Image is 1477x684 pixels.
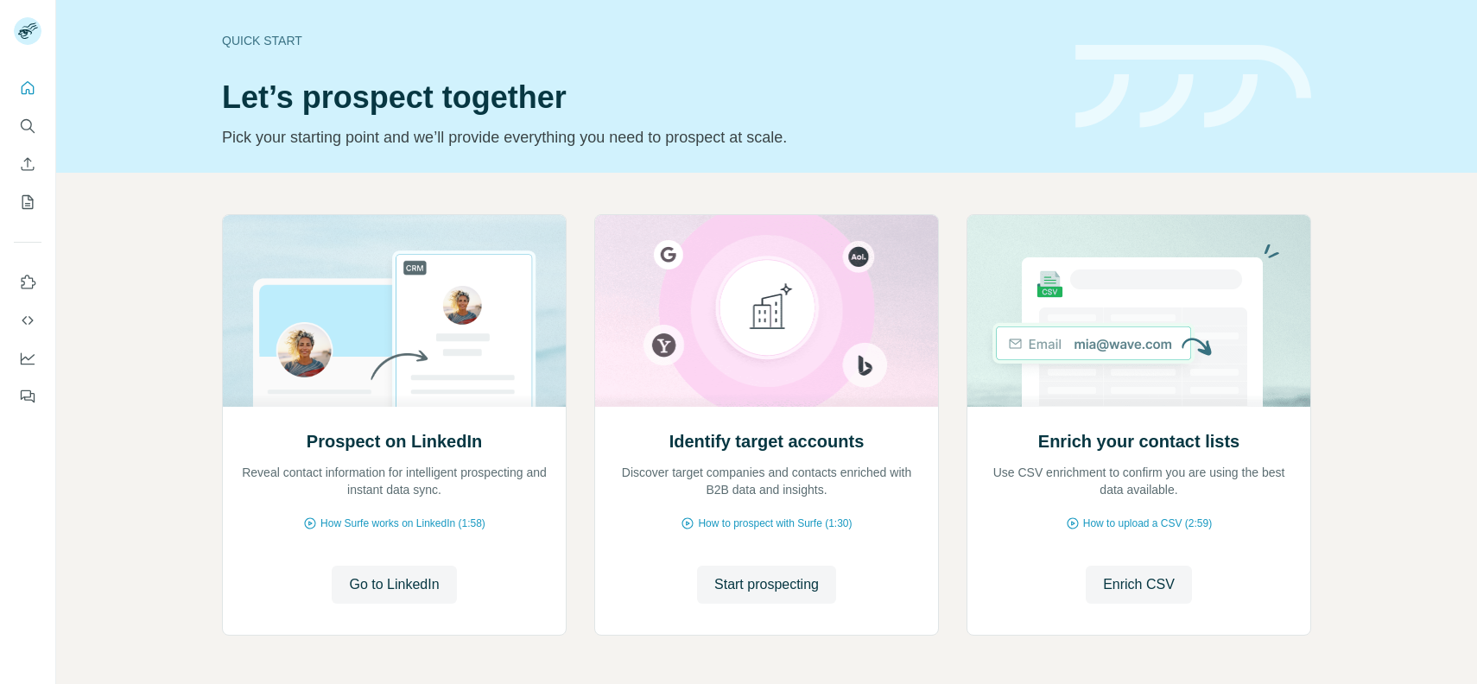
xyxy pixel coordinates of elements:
span: How Surfe works on LinkedIn (1:58) [320,516,485,531]
span: How to prospect with Surfe (1:30) [698,516,852,531]
h2: Enrich your contact lists [1038,429,1239,453]
button: Use Surfe on LinkedIn [14,267,41,298]
h1: Let’s prospect together [222,80,1055,115]
button: Use Surfe API [14,305,41,336]
button: Feedback [14,381,41,412]
p: Discover target companies and contacts enriched with B2B data and insights. [612,464,921,498]
button: Enrich CSV [1086,566,1192,604]
h2: Identify target accounts [669,429,865,453]
button: Start prospecting [697,566,836,604]
button: Dashboard [14,343,41,374]
button: Quick start [14,73,41,104]
button: Go to LinkedIn [332,566,456,604]
h2: Prospect on LinkedIn [307,429,482,453]
button: My lists [14,187,41,218]
img: Prospect on LinkedIn [222,215,567,407]
img: banner [1075,45,1311,129]
div: Quick start [222,32,1055,49]
span: Enrich CSV [1103,574,1175,595]
p: Use CSV enrichment to confirm you are using the best data available. [985,464,1293,498]
span: How to upload a CSV (2:59) [1083,516,1212,531]
span: Start prospecting [714,574,819,595]
img: Enrich your contact lists [967,215,1311,407]
span: Go to LinkedIn [349,574,439,595]
button: Search [14,111,41,142]
img: Identify target accounts [594,215,939,407]
p: Reveal contact information for intelligent prospecting and instant data sync. [240,464,548,498]
p: Pick your starting point and we’ll provide everything you need to prospect at scale. [222,125,1055,149]
button: Enrich CSV [14,149,41,180]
